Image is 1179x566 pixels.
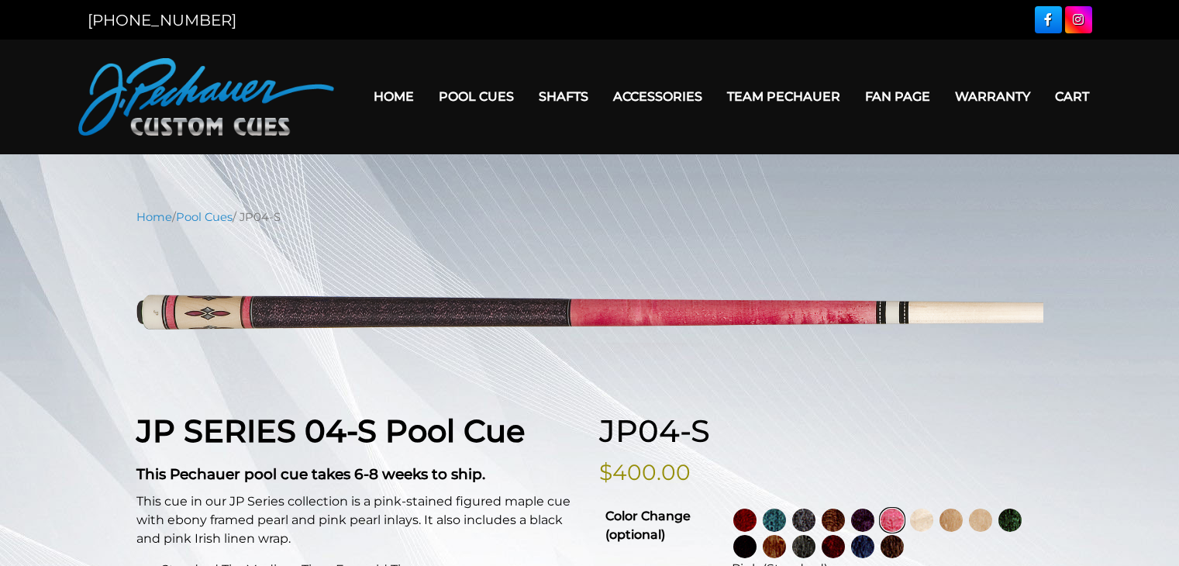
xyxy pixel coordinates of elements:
a: Home [136,210,172,224]
img: Pink [881,509,904,532]
img: Smoke [792,509,815,532]
nav: Breadcrumb [136,209,1043,226]
img: Ebony [733,535,757,558]
img: Black Palm [881,535,904,558]
img: No Stain [910,509,933,532]
img: Wine [733,509,757,532]
h1: JP04-S [599,412,1043,450]
img: Pechauer Custom Cues [78,58,334,136]
a: Warranty [943,77,1043,116]
img: Blue [851,535,874,558]
a: Shafts [526,77,601,116]
strong: This Pechauer pool cue takes 6-8 weeks to ship. [136,465,485,483]
a: Pool Cues [176,210,233,224]
strong: JP SERIES 04-S Pool Cue [136,412,525,450]
bdi: $400.00 [599,459,691,485]
img: Chestnut [763,535,786,558]
a: [PHONE_NUMBER] [88,11,236,29]
p: This cue in our JP Series collection is a pink-stained figured maple cue with ebony framed pearl ... [136,492,581,548]
a: Cart [1043,77,1101,116]
img: Carbon [792,535,815,558]
a: Fan Page [853,77,943,116]
a: Pool Cues [426,77,526,116]
img: Rose [822,509,845,532]
img: Purple [851,509,874,532]
a: Home [361,77,426,116]
img: Light Natural [969,509,992,532]
a: Accessories [601,77,715,116]
img: Turquoise [763,509,786,532]
a: Team Pechauer [715,77,853,116]
img: Natural [939,509,963,532]
img: Burgundy [822,535,845,558]
strong: Color Change (optional) [605,509,691,542]
img: Green [998,509,1022,532]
